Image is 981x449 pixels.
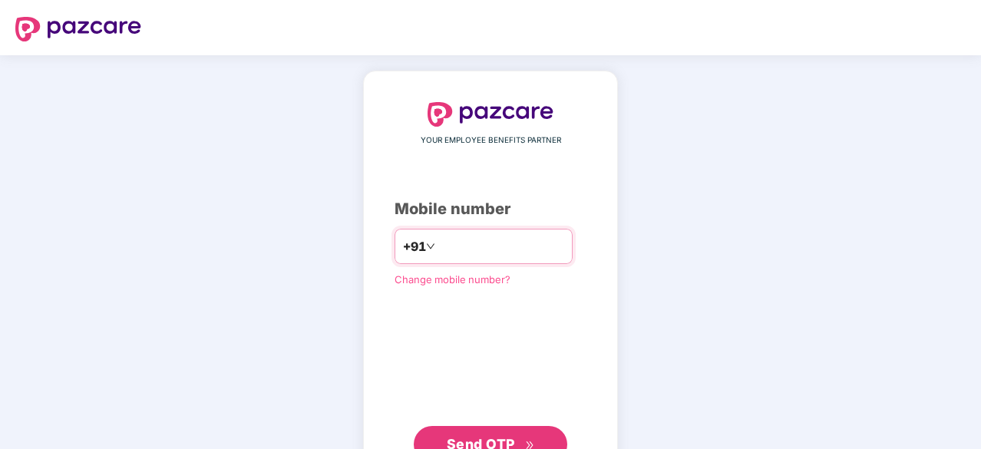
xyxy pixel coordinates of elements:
span: down [426,242,435,251]
img: logo [428,102,553,127]
div: Mobile number [395,197,586,221]
span: YOUR EMPLOYEE BENEFITS PARTNER [421,134,561,147]
img: logo [15,17,141,41]
a: Change mobile number? [395,273,510,286]
span: +91 [403,237,426,256]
